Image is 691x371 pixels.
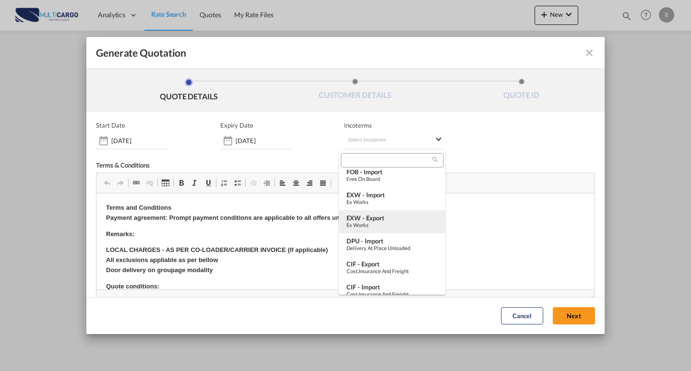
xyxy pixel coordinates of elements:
[346,199,438,205] div: Ex Works
[10,37,38,44] strong: Remarks:
[10,53,231,80] strong: LOCAL CHARGES - AS PER CO-LOADER/CARRIER INVOICE (If applicable) All exclusions appliable as per ...
[346,260,438,268] div: CIF - export
[10,89,399,176] strong: Quote conditions: • Valid for non-hazardous general cargo. • Subject to final cargo details and a...
[431,156,439,163] md-icon: icon-magnify
[346,191,438,199] div: EXW - import
[346,291,438,297] div: Cost,Insurance and Freight
[346,283,438,291] div: CIF - import
[346,268,438,274] div: Cost,Insurance and Freight
[346,176,438,182] div: Free on Board
[10,11,335,28] strong: Terms and Conditions Payment agreement: Prompt payment conditions are applicable to all offers un...
[346,168,438,176] div: FOB - import
[346,237,438,245] div: DPU - import
[346,214,438,222] div: EXW - export
[346,222,438,228] div: Ex Works
[346,245,438,251] div: Delivery at Place Unloaded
